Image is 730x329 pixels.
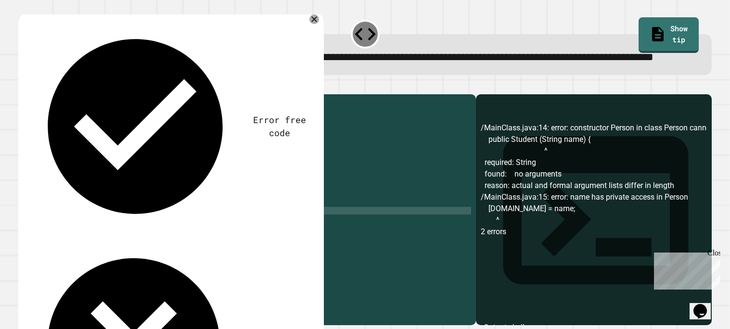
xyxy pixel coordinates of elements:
div: /MainClass.java:14: error: constructor Person in class Person cannot be applied to given types; p... [481,122,707,326]
a: Show tip [639,17,699,53]
iframe: chat widget [690,291,720,319]
div: Error free code [250,114,309,140]
div: Chat with us now!Close [4,4,66,61]
iframe: chat widget [650,249,720,290]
